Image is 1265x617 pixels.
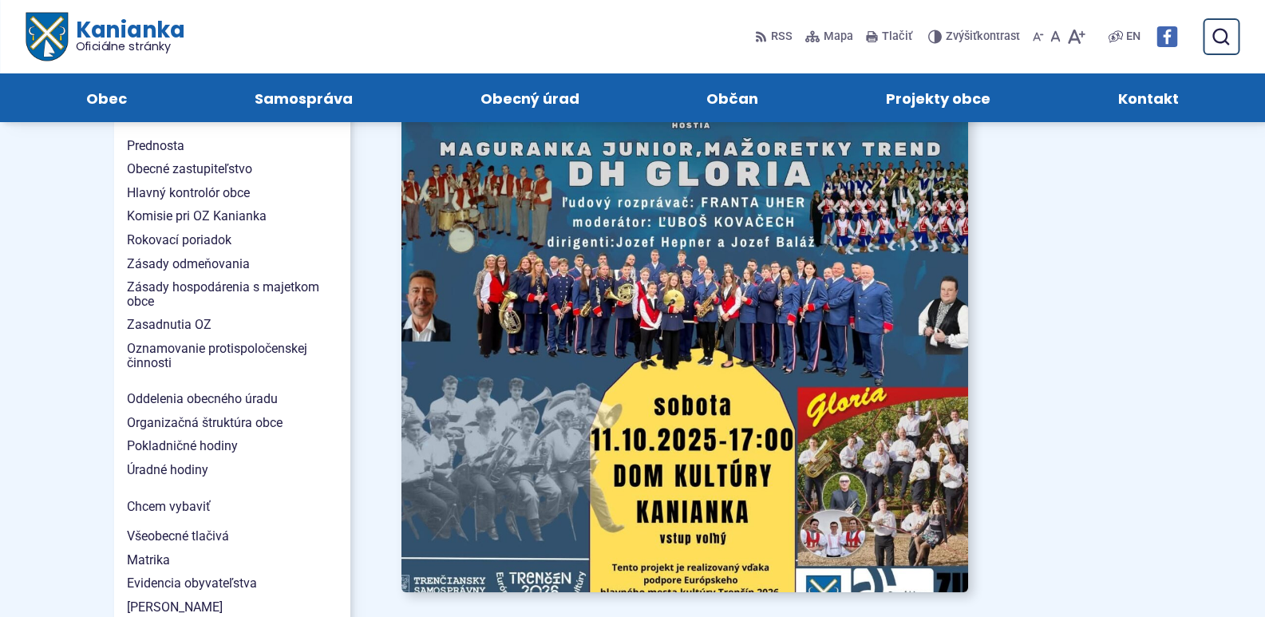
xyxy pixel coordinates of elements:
[127,411,338,435] span: Organizačná štruktúra obce
[886,73,990,122] span: Projekty obce
[1064,20,1089,53] button: Zväčšiť veľkosť písma
[114,134,350,158] a: Prednosta
[127,458,338,482] span: Úradné hodiny
[433,73,627,122] a: Obecný úrad
[114,181,350,205] a: Hlavný kontrolór obce
[946,30,977,43] span: Zvýšiť
[114,275,350,313] a: Zásady hospodárenia s majetkom obce
[127,110,338,123] span: Vyriešme to spolu
[127,572,338,595] span: Evidencia obyvateľstva
[26,13,184,61] a: Logo Kanianka, prejsť na domovskú stránku.
[1123,27,1144,46] a: EN
[114,411,350,435] a: Organizačná štruktúra obce
[863,20,915,53] button: Tlačiť
[1118,73,1179,122] span: Kontakt
[127,252,338,276] span: Zásady odmeňovania
[127,157,338,181] span: Obecné zastupiteľstvo
[114,434,350,458] a: Pokladničné hodiny
[127,495,338,519] span: Chcem vybaviť
[802,20,856,53] a: Mapa
[67,19,184,53] span: Kanianka
[114,157,350,181] a: Obecné zastupiteľstvo
[882,30,912,44] span: Tlačiť
[1126,27,1140,46] span: EN
[127,228,338,252] span: Rokovací poriadok
[1047,20,1064,53] button: Nastaviť pôvodnú veľkosť písma
[824,27,853,46] span: Mapa
[114,313,350,337] a: Zasadnutia OZ
[114,458,350,482] a: Úradné hodiny
[114,495,350,519] a: Chcem vybaviť
[127,337,338,374] span: Oznamovanie protispoločenskej činnosti
[127,387,338,411] span: Oddelenia obecného úradu
[207,73,401,122] a: Samospráva
[114,337,350,374] a: Oznamovanie protispoločenskej činnosti
[946,30,1020,44] span: kontrast
[75,41,184,52] span: Oficiálne stránky
[114,252,350,276] a: Zásady odmeňovania
[127,313,338,337] span: Zasadnutia OZ
[86,73,127,122] span: Obec
[127,134,338,158] span: Prednosta
[838,73,1038,122] a: Projekty obce
[127,181,338,205] span: Hlavný kontrolór obce
[114,204,350,228] a: Komisie pri OZ Kanianka
[771,27,793,46] span: RSS
[1070,73,1227,122] a: Kontakt
[114,548,350,572] a: Matrika
[114,228,350,252] a: Rokovací poriadok
[480,73,579,122] span: Obecný úrad
[706,73,758,122] span: Občan
[127,275,338,313] span: Zásady hospodárenia s majetkom obce
[1030,20,1047,53] button: Zmenšiť veľkosť písma
[114,524,350,548] a: Všeobecné tlačivá
[127,434,338,458] span: Pokladničné hodiny
[255,73,353,122] span: Samospráva
[38,73,175,122] a: Obec
[26,13,67,61] img: Prejsť na domovskú stránku
[127,204,338,228] span: Komisie pri OZ Kanianka
[928,20,1023,53] button: Zvýšiťkontrast
[755,20,796,53] a: RSS
[659,73,807,122] a: Občan
[127,524,338,548] span: Všeobecné tlačivá
[127,548,338,572] span: Matrika
[114,387,350,411] a: Oddelenia obecného úradu
[114,572,350,595] a: Evidencia obyvateľstva
[1156,26,1177,47] img: Prejsť na Facebook stránku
